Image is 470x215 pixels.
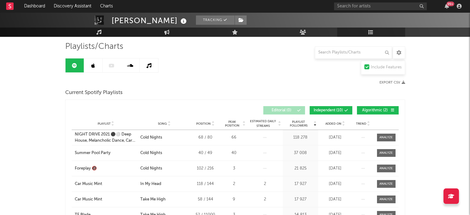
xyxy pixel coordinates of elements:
[140,150,162,156] div: Cold Nights
[325,122,341,126] span: Added On
[445,4,449,9] button: 99+
[357,106,399,114] button: Algorithmic(2)
[75,150,111,156] div: Summer Pool Party
[65,43,123,50] span: Playlists/Charts
[222,166,246,172] div: 3
[361,109,389,112] span: Algorithmic ( 2 )
[192,166,219,172] div: 102 / 216
[284,166,317,172] div: 21 825
[284,120,313,127] span: Playlist Followers
[267,109,296,112] span: Editorial ( 0 )
[192,196,219,203] div: 58 / 144
[249,119,277,128] span: Estimated Daily Streams
[140,135,162,141] div: Cold Nights
[315,46,392,59] input: Search Playlists/Charts
[196,122,211,126] span: Position
[65,89,123,97] span: Current Spotify Playlists
[75,181,137,187] a: Car Music Mint
[320,196,351,203] div: [DATE]
[222,196,246,203] div: 9
[320,166,351,172] div: [DATE]
[249,181,281,187] div: 2
[75,150,137,156] a: Summer Pool Party
[284,135,317,141] div: 118 278
[371,64,402,71] div: Include Features
[112,15,188,26] div: [PERSON_NAME]
[222,150,246,156] div: 40
[320,181,351,187] div: [DATE]
[310,106,352,114] button: Independent(10)
[314,109,343,112] span: Independent ( 10 )
[284,196,317,203] div: 17 927
[284,150,317,156] div: 37 008
[75,166,137,172] a: Foreplay 🔞
[447,2,454,6] div: 99 +
[196,15,235,25] button: Tracking
[284,181,317,187] div: 17 927
[192,181,219,187] div: 118 / 144
[249,196,281,203] div: 2
[75,166,97,172] div: Foreplay 🔞
[75,196,137,203] a: Car Music Mint
[320,150,351,156] div: [DATE]
[98,122,111,126] span: Playlist
[222,135,246,141] div: 66
[222,181,246,187] div: 2
[192,150,219,156] div: 40 / 49
[140,196,166,203] div: Take Me High
[263,106,305,114] button: Editorial(0)
[75,131,137,144] a: NIGHT DRIVE 2021 ⚫️⚪️ Deep House, Melancholic Dance, Car Music, Chill
[379,81,405,84] button: Export CSV
[75,196,102,203] div: Car Music Mint
[222,120,242,127] span: Peak Position
[140,181,161,187] div: In My Head
[356,122,366,126] span: Trend
[75,181,102,187] div: Car Music Mint
[140,166,162,172] div: Cold Nights
[158,122,167,126] span: Song
[192,135,219,141] div: 68 / 80
[320,135,351,141] div: [DATE]
[334,2,427,10] input: Search for artists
